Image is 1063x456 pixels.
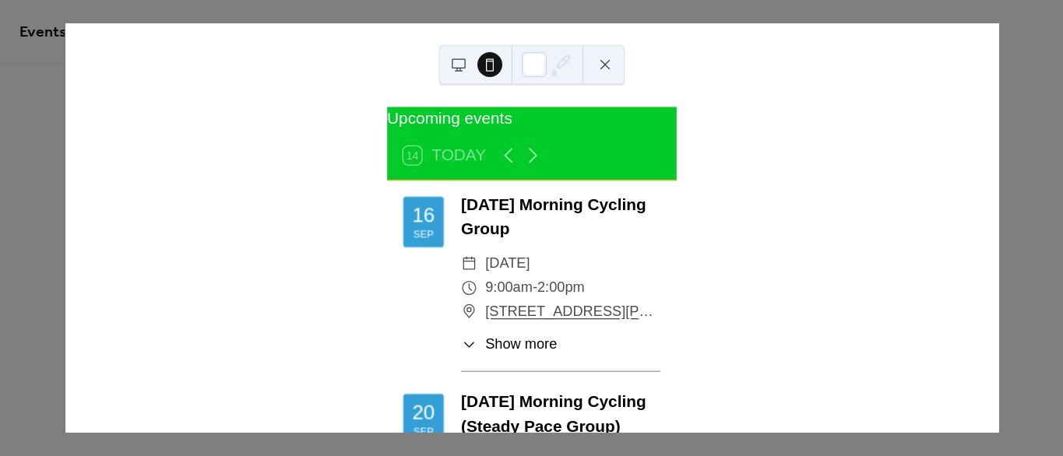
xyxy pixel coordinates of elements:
span: [DATE] [485,251,530,275]
span: - [533,275,537,300]
a: [STREET_ADDRESS][PERSON_NAME] [485,300,660,324]
button: ​Show more [461,334,557,355]
div: Sep [414,427,434,437]
div: ​ [461,275,477,300]
span: Show more [485,334,557,355]
div: ​ [461,334,477,355]
div: Upcoming events [387,107,677,131]
span: 9:00am [485,275,533,300]
span: 2:00pm [537,275,585,300]
div: [DATE] Morning Cycling (Steady Pace Group) [461,391,660,439]
div: ​ [461,300,477,324]
div: ​ [461,251,477,275]
div: 16 [412,205,435,225]
div: [DATE] Morning Cycling Group [461,193,660,241]
div: 20 [412,402,435,423]
div: Sep [414,230,434,240]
